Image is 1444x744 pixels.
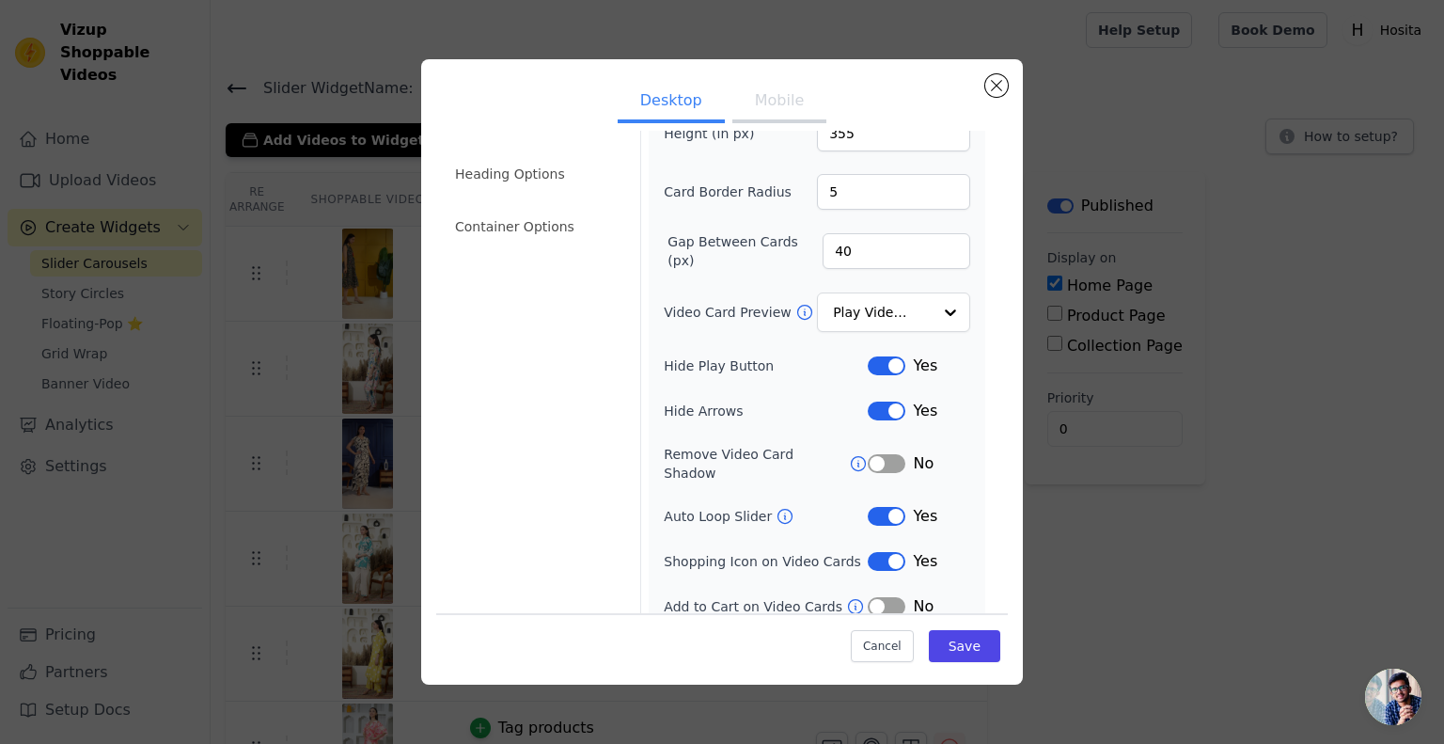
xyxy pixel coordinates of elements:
[664,303,794,322] label: Video Card Preview
[618,82,725,123] button: Desktop
[985,74,1008,97] button: Close modal
[913,550,937,573] span: Yes
[667,232,823,270] label: Gap Between Cards (px)
[929,630,1000,662] button: Save
[913,595,934,618] span: No
[664,552,868,571] label: Shopping Icon on Video Cards
[913,400,937,422] span: Yes
[664,597,846,616] label: Add to Cart on Video Cards
[664,445,849,483] label: Remove Video Card Shadow
[444,208,629,245] li: Container Options
[1365,669,1421,725] a: Open chat
[664,507,776,526] label: Auto Loop Slider
[444,155,629,193] li: Heading Options
[664,356,868,375] label: Hide Play Button
[664,402,868,420] label: Hide Arrows
[664,182,792,201] label: Card Border Radius
[851,630,914,662] button: Cancel
[664,124,766,143] label: Height (in px)
[732,82,826,123] button: Mobile
[913,355,937,377] span: Yes
[913,452,934,475] span: No
[913,505,937,528] span: Yes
